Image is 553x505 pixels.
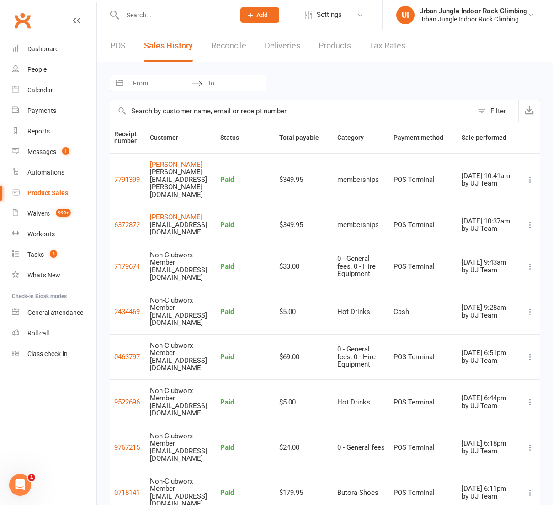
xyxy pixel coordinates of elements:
[120,9,229,21] input: Search...
[462,349,516,357] div: [DATE] 6:51pm
[12,344,96,364] a: Class kiosk mode
[279,489,329,497] div: $179.95
[27,309,83,316] div: General attendance
[12,323,96,344] a: Roll call
[393,308,453,316] div: Cash
[150,477,193,493] span: Non-Clubworx Member
[333,122,389,153] th: Category
[279,176,329,184] div: $349.95
[150,213,202,221] a: [PERSON_NAME]
[27,86,53,94] div: Calendar
[256,11,268,19] span: Add
[150,432,193,448] span: Non-Clubworx Member
[337,399,385,406] div: Hot Drinks
[27,271,60,279] div: What's New
[462,357,516,365] div: by UJ Team
[114,487,140,498] button: 0718141
[114,306,140,317] button: 2434469
[150,296,193,312] span: Non-Clubworx Member
[27,45,59,53] div: Dashboard
[337,489,385,497] div: Butora Shoes
[393,353,453,361] div: POS Terminal
[211,30,246,62] a: Reconcile
[27,251,44,258] div: Tasks
[150,132,188,143] button: Customer
[337,221,385,229] div: memberships
[27,230,55,238] div: Workouts
[150,387,193,403] span: Non-Clubworx Member
[462,134,516,141] span: Sale performed
[114,219,140,230] button: 6372872
[28,474,35,481] span: 1
[279,399,329,406] div: $5.00
[462,447,516,455] div: by UJ Team
[27,350,68,357] div: Class check-in
[150,134,188,141] span: Customer
[462,259,516,266] div: [DATE] 9:43am
[319,30,351,62] a: Products
[27,128,50,135] div: Reports
[144,30,193,62] a: Sales History
[220,263,271,271] div: Paid
[279,353,329,361] div: $69.00
[337,308,385,316] div: Hot Drinks
[11,9,34,32] a: Clubworx
[12,265,96,286] a: What's New
[114,442,140,453] button: 9767215
[12,39,96,59] a: Dashboard
[150,312,212,327] div: [EMAIL_ADDRESS][DOMAIN_NAME]
[12,303,96,323] a: General attendance kiosk mode
[12,183,96,203] a: Product Sales
[393,132,453,143] button: Payment method
[110,100,473,122] input: Search by customer name, email or receipt number
[150,168,212,198] div: [PERSON_NAME][EMAIL_ADDRESS][PERSON_NAME][DOMAIN_NAME]
[462,304,516,312] div: [DATE] 9:28am
[150,266,212,282] div: [EMAIL_ADDRESS][DOMAIN_NAME]
[114,397,140,408] button: 9522696
[9,474,31,496] iframe: Intercom live chat
[128,75,191,91] input: From
[337,176,385,184] div: memberships
[12,203,96,224] a: Waivers 999+
[220,444,271,452] div: Paid
[240,7,279,23] button: Add
[150,160,202,169] a: [PERSON_NAME]
[393,399,453,406] div: POS Terminal
[393,134,453,141] span: Payment method
[279,221,329,229] div: $349.95
[12,101,96,121] a: Payments
[62,147,69,155] span: 1
[27,169,64,176] div: Automations
[220,134,249,141] span: Status
[150,341,193,357] span: Non-Clubworx Member
[12,245,96,265] a: Tasks 3
[202,75,266,91] input: To
[279,134,329,141] span: Total payable
[220,221,271,229] div: Paid
[220,132,249,143] button: Status
[220,176,271,184] div: Paid
[462,312,516,319] div: by UJ Team
[150,221,212,236] div: [EMAIL_ADDRESS][DOMAIN_NAME]
[462,394,516,402] div: [DATE] 6:44pm
[462,132,516,143] button: Sale performed
[462,225,516,233] div: by UJ Team
[56,209,71,217] span: 999+
[114,174,140,185] button: 7791399
[12,121,96,142] a: Reports
[150,447,212,462] div: [EMAIL_ADDRESS][DOMAIN_NAME]
[462,440,516,447] div: [DATE] 6:18pm
[396,6,415,24] div: UI
[27,66,47,73] div: People
[50,250,57,258] span: 3
[150,357,212,372] div: [EMAIL_ADDRESS][DOMAIN_NAME]
[317,5,342,25] span: Settings
[419,15,527,23] div: Urban Jungle Indoor Rock Climbing
[220,308,271,316] div: Paid
[150,251,193,267] span: Non-Clubworx Member
[114,351,140,362] button: 0463797
[462,402,516,410] div: by UJ Team
[112,75,128,91] button: Interact with the calendar and add the check-in date for your trip.
[279,132,329,143] button: Total payable
[490,106,506,117] div: Filter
